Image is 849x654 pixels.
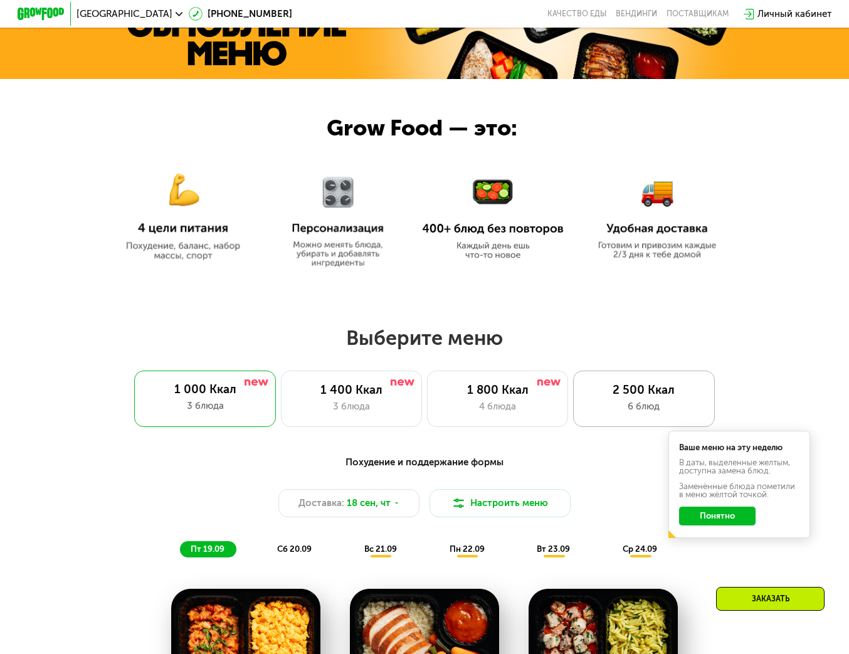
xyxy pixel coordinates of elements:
span: пн 22.09 [450,544,485,554]
div: Заменённые блюда пометили в меню жёлтой точкой. [679,482,799,498]
div: Grow Food — это: [327,111,552,145]
h2: Выберите меню [38,325,811,351]
span: [GEOGRAPHIC_DATA] [76,9,172,19]
a: [PHONE_NUMBER] [189,7,292,21]
div: 1 800 Ккал [440,383,556,398]
span: пт 19.09 [191,544,224,554]
div: 4 блюда [440,399,556,414]
div: 2 500 Ккал [586,383,702,398]
div: 3 блюда [293,399,409,414]
span: вт 23.09 [537,544,570,554]
div: поставщикам [667,9,729,19]
span: вс 21.09 [364,544,397,554]
a: Качество еды [547,9,606,19]
span: сб 20.09 [277,544,312,554]
div: В даты, выделенные желтым, доступна замена блюд. [679,458,799,475]
span: ср 24.09 [623,544,657,554]
button: Настроить меню [430,489,571,517]
a: Вендинги [616,9,657,19]
button: Понятно [679,507,756,525]
div: Похудение и поддержание формы [75,455,773,470]
div: 6 блюд [586,399,702,414]
div: Заказать [716,587,825,611]
div: 1 000 Ккал [146,382,264,397]
div: Ваше меню на эту неделю [679,443,799,451]
span: Доставка: [298,496,344,510]
div: 3 блюда [146,399,264,413]
span: 18 сен, чт [347,496,391,510]
div: 1 400 Ккал [293,383,409,398]
div: Личный кабинет [757,7,831,21]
